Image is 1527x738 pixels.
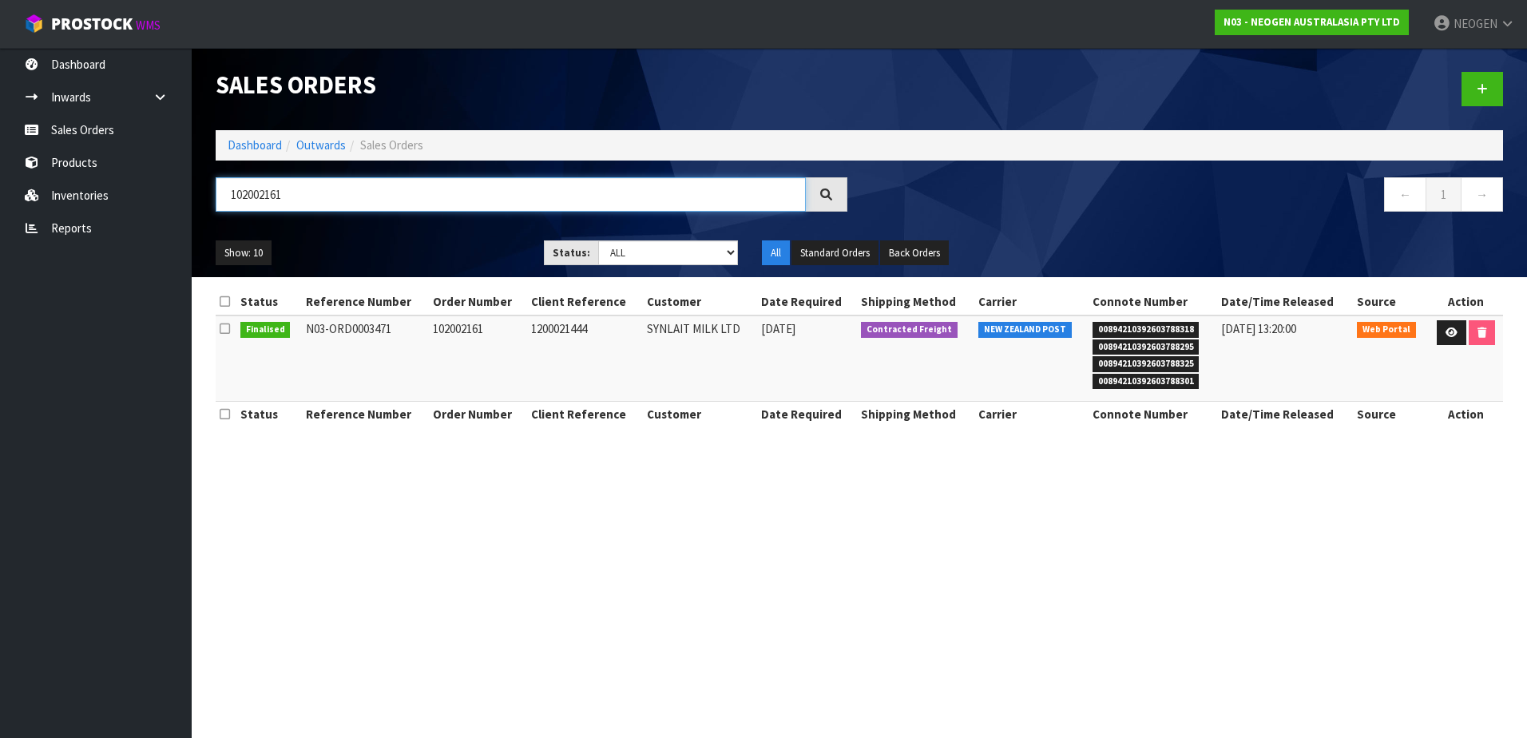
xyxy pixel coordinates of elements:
[228,137,282,153] a: Dashboard
[1224,15,1400,29] strong: N03 - NEOGEN AUSTRALASIA PTY LTD
[1093,356,1200,372] span: 00894210392603788325
[429,315,527,402] td: 102002161
[643,401,757,427] th: Customer
[1357,322,1416,338] span: Web Portal
[429,401,527,427] th: Order Number
[216,240,272,266] button: Show: 10
[857,401,974,427] th: Shipping Method
[1353,401,1428,427] th: Source
[302,315,430,402] td: N03-ORD0003471
[1089,401,1218,427] th: Connote Number
[791,240,879,266] button: Standard Orders
[1454,16,1497,31] span: NEOGEN
[236,401,302,427] th: Status
[757,289,857,315] th: Date Required
[861,322,958,338] span: Contracted Freight
[236,289,302,315] th: Status
[136,18,161,33] small: WMS
[1426,177,1462,212] a: 1
[240,322,291,338] span: Finalised
[643,289,757,315] th: Customer
[527,315,643,402] td: 1200021444
[429,289,527,315] th: Order Number
[1093,339,1200,355] span: 00894210392603788295
[643,315,757,402] td: SYNLAIT MILK LTD
[761,321,795,336] span: [DATE]
[974,289,1088,315] th: Carrier
[216,177,806,212] input: Search sales orders
[857,289,974,315] th: Shipping Method
[1089,289,1218,315] th: Connote Number
[1428,289,1503,315] th: Action
[880,240,949,266] button: Back Orders
[527,289,643,315] th: Client Reference
[978,322,1072,338] span: NEW ZEALAND POST
[1461,177,1503,212] a: →
[216,72,847,99] h1: Sales Orders
[871,177,1503,216] nav: Page navigation
[1384,177,1426,212] a: ←
[1428,401,1503,427] th: Action
[1217,401,1353,427] th: Date/Time Released
[757,401,857,427] th: Date Required
[302,401,430,427] th: Reference Number
[1093,322,1200,338] span: 00894210392603788318
[974,401,1088,427] th: Carrier
[296,137,346,153] a: Outwards
[1353,289,1428,315] th: Source
[302,289,430,315] th: Reference Number
[1217,289,1353,315] th: Date/Time Released
[553,246,590,260] strong: Status:
[360,137,423,153] span: Sales Orders
[24,14,44,34] img: cube-alt.png
[527,401,643,427] th: Client Reference
[51,14,133,34] span: ProStock
[1221,321,1296,336] span: [DATE] 13:20:00
[762,240,790,266] button: All
[1093,374,1200,390] span: 00894210392603788301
